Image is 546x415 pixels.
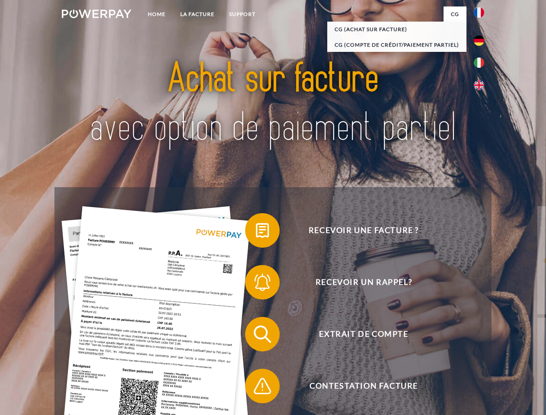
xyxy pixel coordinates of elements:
[252,220,273,241] img: qb_bill.svg
[474,7,484,18] img: fr
[83,41,463,166] img: title-powerpay_fr.svg
[245,317,470,351] button: Extrait de compte
[474,80,484,90] img: en
[222,6,263,22] a: Support
[62,10,131,18] img: logo-powerpay-white.svg
[245,369,470,403] button: Contestation Facture
[140,6,173,22] a: Home
[252,375,273,397] img: qb_warning.svg
[444,6,466,22] a: CG
[245,213,470,248] button: Recevoir une facture ?
[252,323,273,345] img: qb_search.svg
[245,265,470,300] button: Recevoir un rappel?
[258,317,469,351] span: Extrait de compte
[252,271,273,293] img: qb_bell.svg
[327,37,466,53] a: CG (Compte de crédit/paiement partiel)
[474,35,484,46] img: de
[173,6,222,22] a: LA FACTURE
[258,265,469,300] span: Recevoir un rappel?
[258,213,469,248] span: Recevoir une facture ?
[258,369,469,403] span: Contestation Facture
[474,57,484,68] img: it
[327,22,466,37] a: CG (achat sur facture)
